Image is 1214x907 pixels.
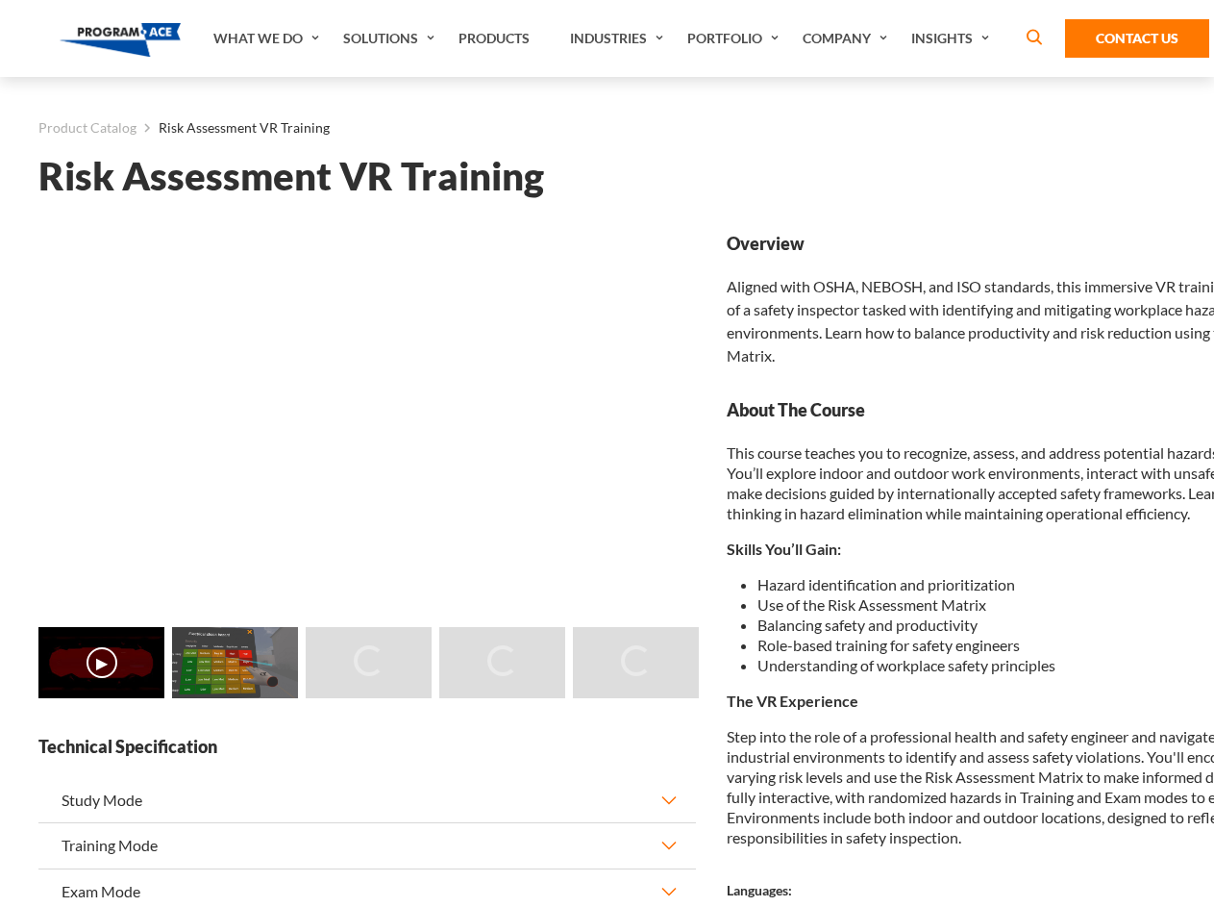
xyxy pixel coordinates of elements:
img: Risk Assessment VR Training - Preview 1 [172,627,298,698]
button: Training Mode [38,823,696,868]
iframe: Risk Assessment VR Training - Video 0 [38,232,696,602]
img: Program-Ace [60,23,182,57]
strong: Technical Specification [38,735,696,759]
li: Risk Assessment VR Training [136,115,330,140]
button: Study Mode [38,778,696,822]
strong: Languages: [727,882,792,898]
button: ▶ [87,647,117,678]
a: Contact Us [1065,19,1209,58]
img: Risk Assessment VR Training - Video 0 [38,627,164,698]
a: Product Catalog [38,115,136,140]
